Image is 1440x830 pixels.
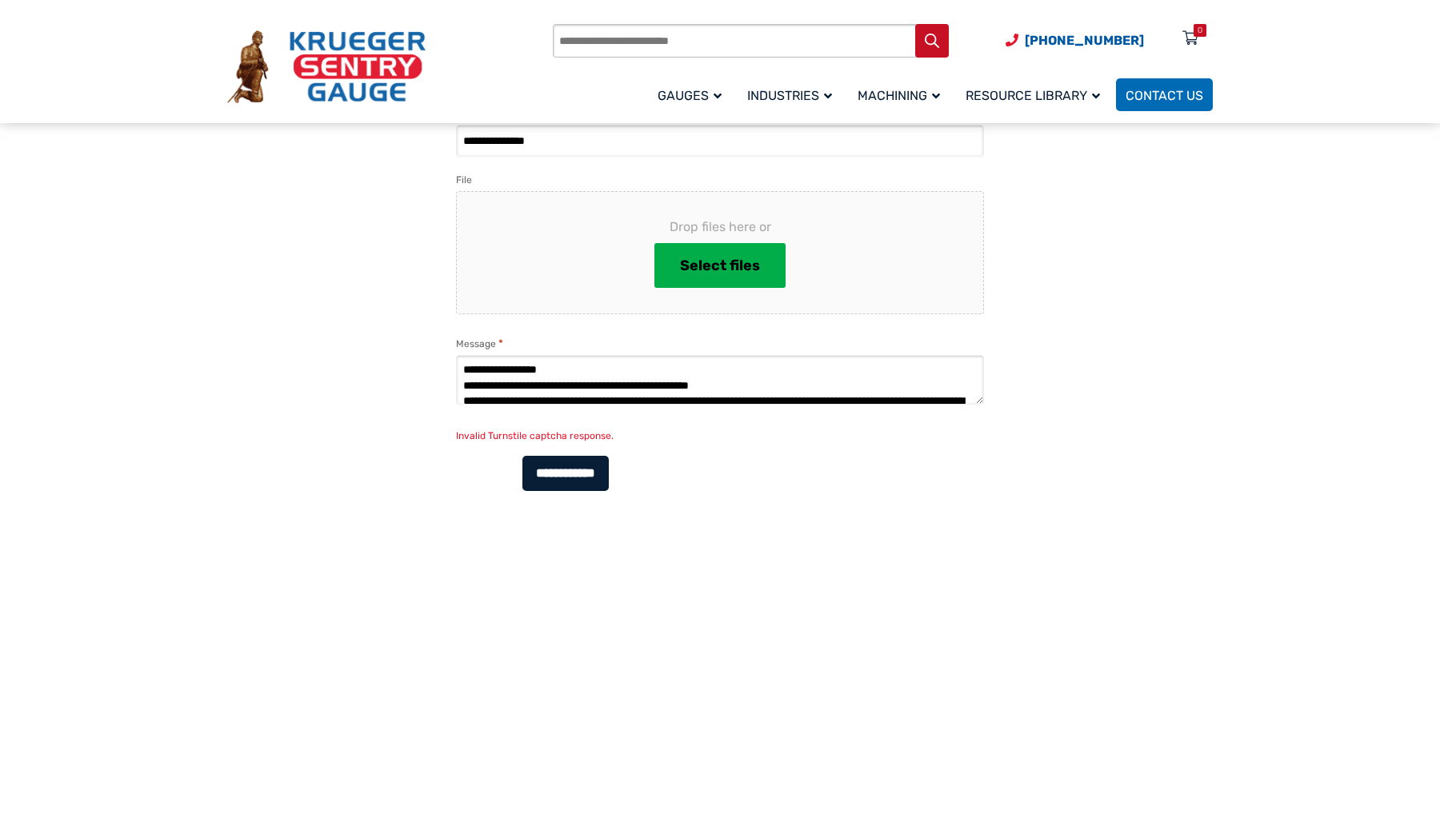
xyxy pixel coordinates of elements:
[1126,88,1203,103] span: Contact Us
[648,76,738,114] a: Gauges
[858,88,940,103] span: Machining
[966,88,1100,103] span: Resource Library
[654,243,786,288] button: select files, file
[1006,30,1144,50] a: Phone Number (920) 434-8860
[1198,24,1202,37] div: 0
[658,88,722,103] span: Gauges
[227,30,426,104] img: Krueger Sentry Gauge
[747,88,832,103] span: Industries
[956,76,1116,114] a: Resource Library
[1116,78,1213,111] a: Contact Us
[738,76,848,114] a: Industries
[456,172,472,188] label: File
[1025,33,1144,48] span: [PHONE_NUMBER]
[456,429,982,443] div: Invalid Turnstile captcha response.
[848,76,956,114] a: Machining
[482,217,958,237] span: Drop files here or
[456,336,503,352] label: Message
